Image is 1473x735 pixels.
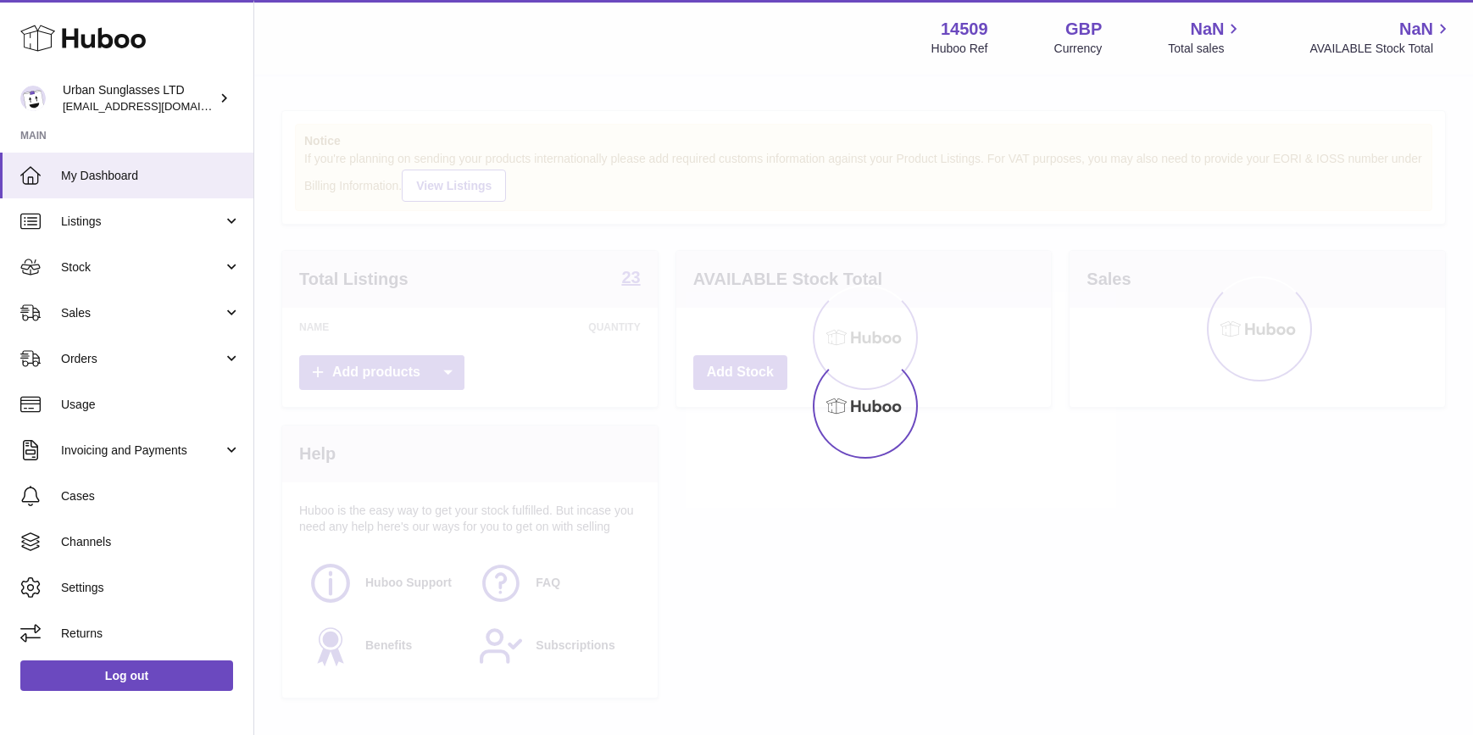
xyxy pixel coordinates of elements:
[1309,41,1453,57] span: AVAILABLE Stock Total
[1168,41,1243,57] span: Total sales
[931,41,988,57] div: Huboo Ref
[61,580,241,596] span: Settings
[1309,18,1453,57] a: NaN AVAILABLE Stock Total
[1065,18,1102,41] strong: GBP
[941,18,988,41] strong: 14509
[20,660,233,691] a: Log out
[61,397,241,413] span: Usage
[1399,18,1433,41] span: NaN
[61,488,241,504] span: Cases
[1190,18,1224,41] span: NaN
[61,259,223,276] span: Stock
[61,214,223,230] span: Listings
[63,99,249,113] span: [EMAIL_ADDRESS][DOMAIN_NAME]
[63,82,215,114] div: Urban Sunglasses LTD
[61,351,223,367] span: Orders
[61,626,241,642] span: Returns
[1168,18,1243,57] a: NaN Total sales
[61,168,241,184] span: My Dashboard
[61,443,223,459] span: Invoicing and Payments
[61,305,223,321] span: Sales
[1054,41,1103,57] div: Currency
[20,86,46,111] img: internalAdmin-14509@internal.huboo.com
[61,534,241,550] span: Channels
